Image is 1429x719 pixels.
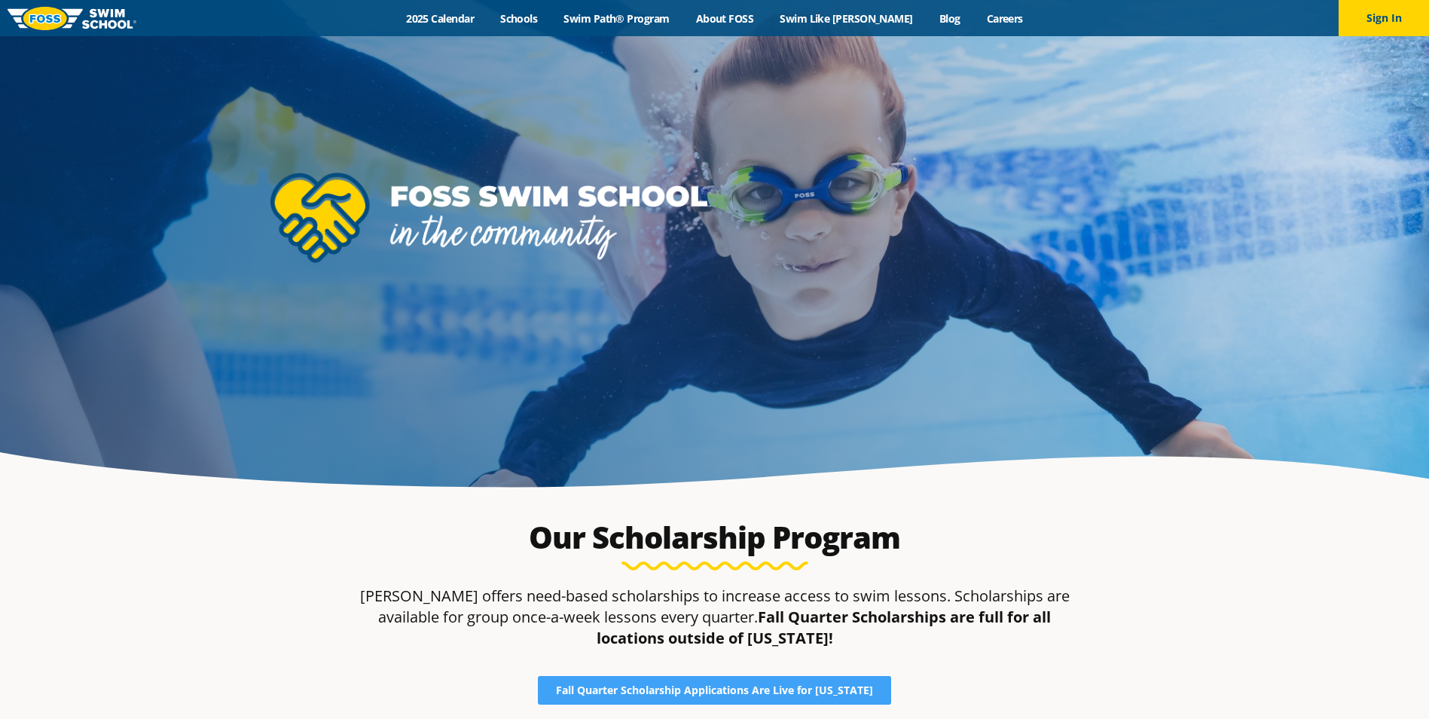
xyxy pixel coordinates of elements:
[682,11,767,26] a: About FOSS
[926,11,973,26] a: Blog
[551,11,682,26] a: Swim Path® Program
[556,685,873,696] span: Fall Quarter Scholarship Applications Are Live for [US_STATE]
[597,607,1052,648] strong: Fall Quarter Scholarships are full for all locations outside of [US_STATE]!
[359,519,1070,555] h2: Our Scholarship Program
[973,11,1036,26] a: Careers
[359,586,1070,649] p: [PERSON_NAME] offers need-based scholarships to increase access to swim lessons. Scholarships are...
[8,7,136,30] img: FOSS Swim School Logo
[538,676,891,705] a: Fall Quarter Scholarship Applications Are Live for [US_STATE]
[393,11,487,26] a: 2025 Calendar
[767,11,927,26] a: Swim Like [PERSON_NAME]
[487,11,551,26] a: Schools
